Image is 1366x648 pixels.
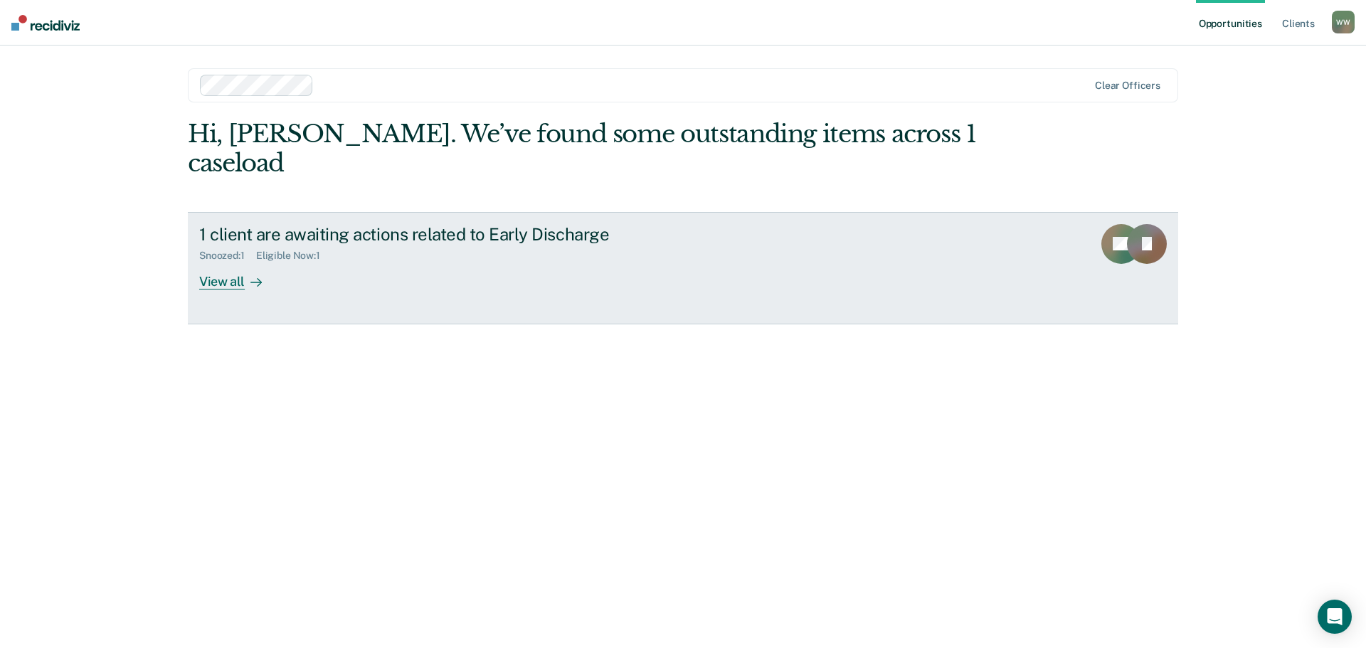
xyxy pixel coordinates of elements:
[1332,11,1355,33] button: WW
[1095,80,1160,92] div: Clear officers
[188,212,1178,324] a: 1 client are awaiting actions related to Early DischargeSnoozed:1Eligible Now:1View all
[188,119,980,178] div: Hi, [PERSON_NAME]. We’ve found some outstanding items across 1 caseload
[1332,11,1355,33] div: W W
[199,250,256,262] div: Snoozed : 1
[199,224,699,245] div: 1 client are awaiting actions related to Early Discharge
[1318,600,1352,634] div: Open Intercom Messenger
[11,15,80,31] img: Recidiviz
[199,262,279,290] div: View all
[256,250,332,262] div: Eligible Now : 1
